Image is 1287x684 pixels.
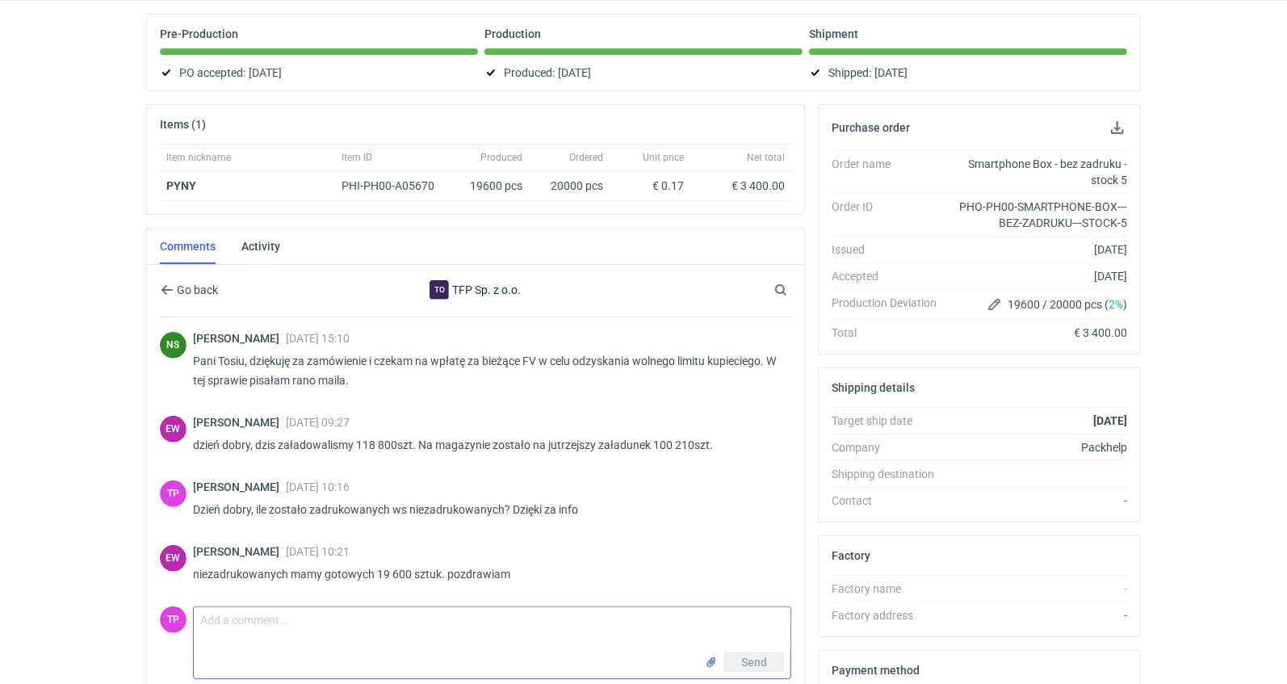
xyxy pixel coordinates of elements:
p: niezadrukowanych mamy gotowych 19 600 sztuk. pozdrawiam [193,564,778,584]
div: - [950,493,1127,509]
div: Production Deviation [832,295,950,314]
figcaption: EW [160,545,187,572]
span: [DATE] 10:21 [286,545,350,558]
div: Ewa Wiatroszak [160,416,187,443]
a: Comments [160,229,216,264]
p: Production [484,27,541,40]
div: Ewa Wiatroszak [160,545,187,572]
span: Unit price [643,151,684,164]
span: [DATE] [558,63,591,82]
span: [DATE] 09:27 [286,416,350,429]
button: Send [724,653,784,672]
span: Item ID [342,151,372,164]
button: Edit production Deviation [985,295,1004,314]
span: [DATE] 15:10 [286,332,350,345]
div: € 0.17 [616,178,684,194]
span: Produced [480,151,522,164]
div: TFP Sp. z o.o. [343,280,608,300]
span: [DATE] [874,63,908,82]
figcaption: TP [160,606,187,633]
span: [PERSON_NAME] [193,332,286,345]
p: dzień dobry, dzis załadowalismy 118 800szt. Na magazynie zostało na jutrzejszy załadunek 100 210szt. [193,435,778,455]
p: Pani Tosiu, dziękuję za zamówienie i czekam na wpłatę za bieżące FV w celu odzyskania wolnego lim... [193,351,778,390]
div: TFP Sp. z o.o. [430,280,449,300]
a: Activity [241,229,280,264]
div: Company [832,439,950,455]
div: Produced: [484,63,803,82]
span: [DATE] [249,63,282,82]
div: € 3 400.00 [697,178,785,194]
div: Order name [832,156,950,188]
strong: [DATE] [1093,414,1127,427]
div: [DATE] [950,268,1127,284]
div: Shipped: [809,63,1127,82]
h2: Factory [832,549,870,562]
button: Download PO [1108,118,1127,137]
div: Shipping destination [832,466,950,482]
p: Pre-Production [160,27,238,40]
span: [DATE] 10:16 [286,480,350,493]
div: PHO-PH00-SMARTPHONE-BOX---BEZ-ZADRUKU---STOCK-5 [950,199,1127,231]
div: 19600 pcs [456,171,529,201]
div: Factory address [832,607,950,623]
div: - [950,581,1127,597]
figcaption: EW [160,416,187,443]
h2: Shipping details [832,381,915,394]
div: Packhelp [950,439,1127,455]
h2: Items (1) [160,118,206,131]
div: Tosia Płotek [160,480,187,507]
div: PO accepted: [160,63,478,82]
span: Ordered [569,151,603,164]
button: Go back [160,280,219,300]
div: PHI-PH00-A05670 [342,178,450,194]
div: Target ship date [832,413,950,429]
a: PYNY [166,179,196,192]
div: Natalia Stępak [160,332,187,359]
figcaption: NS [160,332,187,359]
div: [DATE] [950,241,1127,258]
div: Tosia Płotek [160,606,187,633]
span: Net total [747,151,785,164]
span: Send [741,657,767,668]
div: - [950,607,1127,623]
span: 2% [1109,298,1123,311]
div: Accepted [832,268,950,284]
span: [PERSON_NAME] [193,416,286,429]
h2: Payment method [832,664,920,677]
div: Issued [832,241,950,258]
p: Dzień dobry, ile zostało zadrukowanych ws niezadrukowanych? Dzięki za info [193,500,778,519]
figcaption: To [430,280,449,300]
div: 20000 pcs [529,171,610,201]
span: Item nickname [166,151,231,164]
span: [PERSON_NAME] [193,480,286,493]
input: Search [771,280,823,300]
h2: Purchase order [832,121,910,134]
div: Total [832,325,950,341]
figcaption: TP [160,480,187,507]
div: Factory name [832,581,950,597]
div: Contact [832,493,950,509]
div: Smartphone Box - bez zadruku - stock 5 [950,156,1127,188]
div: € 3 400.00 [950,325,1127,341]
span: Go back [174,284,218,296]
p: Shipment [809,27,858,40]
div: Order ID [832,199,950,231]
span: 19600 / 20000 pcs ( ) [1008,296,1127,313]
span: [PERSON_NAME] [193,545,286,558]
